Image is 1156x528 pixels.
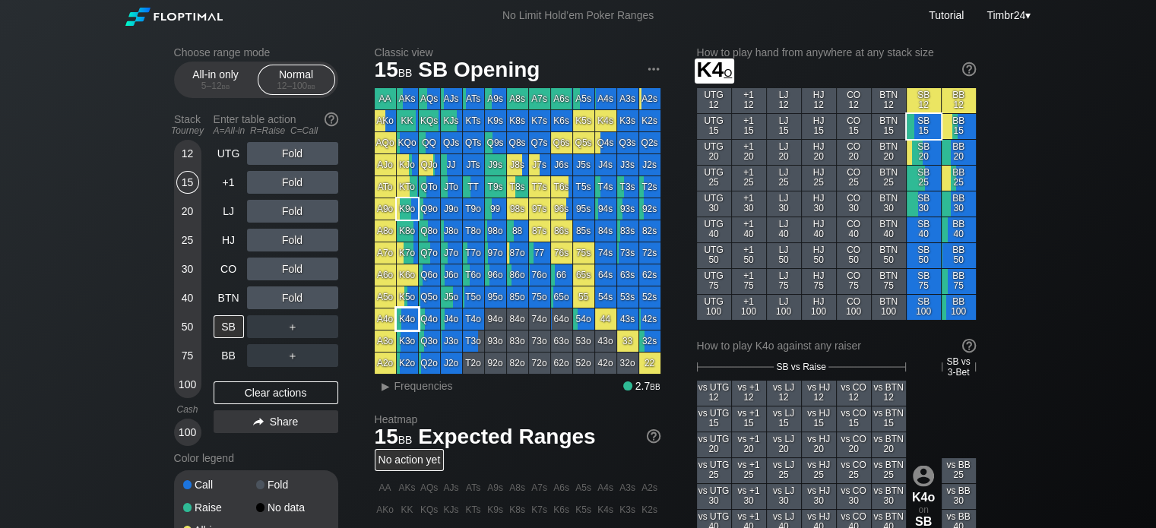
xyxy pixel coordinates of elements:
div: UTG [214,142,244,165]
div: 54o [573,308,594,330]
div: K5o [397,286,418,308]
div: HJ 100 [802,295,836,320]
div: A4s [595,88,616,109]
div: T8o [463,220,484,242]
div: 87o [507,242,528,264]
div: 83o [507,330,528,352]
div: +1 25 [732,166,766,191]
div: BB 50 [942,243,976,268]
div: A4o [375,308,396,330]
div: 86s [551,220,572,242]
div: No data [256,502,329,513]
div: BTN 20 [872,140,906,165]
div: LJ 30 [767,191,801,217]
a: Tutorial [929,9,964,21]
div: UTG 25 [697,166,731,191]
div: T2o [463,353,484,374]
div: 75s [573,242,594,264]
div: UTG 75 [697,269,731,294]
div: Fold [247,258,338,280]
div: J7o [441,242,462,264]
div: 73s [617,242,638,264]
h2: Choose range mode [174,46,338,58]
img: help.32db89a4.svg [323,111,340,128]
div: AQo [375,132,396,153]
div: +1 75 [732,269,766,294]
div: 52s [639,286,660,308]
div: BTN 75 [872,269,906,294]
div: K8o [397,220,418,242]
div: 62s [639,264,660,286]
span: bb [398,63,413,80]
div: ＋ [247,315,338,338]
img: ellipsis.fd386fe8.svg [645,61,662,77]
div: ▾ [983,7,1032,24]
div: Q3s [617,132,638,153]
div: BB 30 [942,191,976,217]
div: TT [463,176,484,198]
div: T7o [463,242,484,264]
div: QQ [419,132,440,153]
div: 100 [176,373,199,396]
div: 87s [529,220,550,242]
div: LJ 100 [767,295,801,320]
div: 75 [176,344,199,367]
div: QJo [419,154,440,175]
div: KQo [397,132,418,153]
div: 82o [507,353,528,374]
div: 94s [595,198,616,220]
div: 30 [176,258,199,280]
div: 76o [529,264,550,286]
div: K4o [397,308,418,330]
h2: How to play hand from anywhere at any stack size [697,46,976,58]
div: 62o [551,353,572,374]
div: Fold [247,171,338,194]
div: K5s [573,110,594,131]
div: 12 – 100 [264,81,328,91]
div: No Limit Hold’em Poker Ranges [480,9,676,25]
div: J2s [639,154,660,175]
img: help.32db89a4.svg [961,337,977,354]
div: A9o [375,198,396,220]
div: Fold [247,200,338,223]
span: bb [307,81,315,91]
div: 44 [595,308,616,330]
div: BB 12 [942,88,976,113]
div: T5s [573,176,594,198]
div: T4o [463,308,484,330]
div: J6o [441,264,462,286]
div: CO 40 [837,217,871,242]
div: A8s [507,88,528,109]
div: K9o [397,198,418,220]
div: 73o [529,330,550,352]
div: J2o [441,353,462,374]
div: LJ 20 [767,140,801,165]
div: 94o [485,308,506,330]
div: BB 25 [942,166,976,191]
div: 20 [176,200,199,223]
div: T6s [551,176,572,198]
div: ＋ [247,344,338,367]
div: ATo [375,176,396,198]
div: Q7o [419,242,440,264]
span: SB Opening [416,58,542,84]
div: How to play K4o against any raiser [697,340,976,352]
div: T9s [485,176,506,198]
div: JTs [463,154,484,175]
div: Q9s [485,132,506,153]
span: 15 [372,58,415,84]
div: BTN 100 [872,295,906,320]
span: bb [222,81,230,91]
div: Tourney [168,125,207,136]
div: KJs [441,110,462,131]
div: UTG 12 [697,88,731,113]
div: BB [214,344,244,367]
div: 63o [551,330,572,352]
h2: Classic view [375,46,660,58]
div: KJo [397,154,418,175]
div: BB 15 [942,114,976,139]
div: Q7s [529,132,550,153]
div: HJ 20 [802,140,836,165]
div: KK [397,110,418,131]
img: icon-avatar.b40e07d9.svg [913,465,934,486]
